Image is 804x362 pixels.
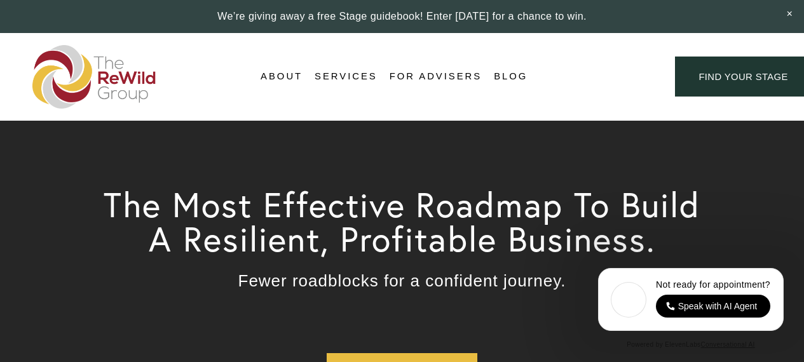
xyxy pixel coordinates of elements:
[315,68,378,85] span: Services
[32,45,157,109] img: The ReWild Group
[494,67,528,86] a: Blog
[315,67,378,86] a: folder dropdown
[238,271,566,290] span: Fewer roadblocks for a confident journey.
[261,68,303,85] span: About
[261,67,303,86] a: folder dropdown
[390,67,482,86] a: For Advisers
[104,183,711,260] span: The Most Effective Roadmap To Build A Resilient, Profitable Business.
